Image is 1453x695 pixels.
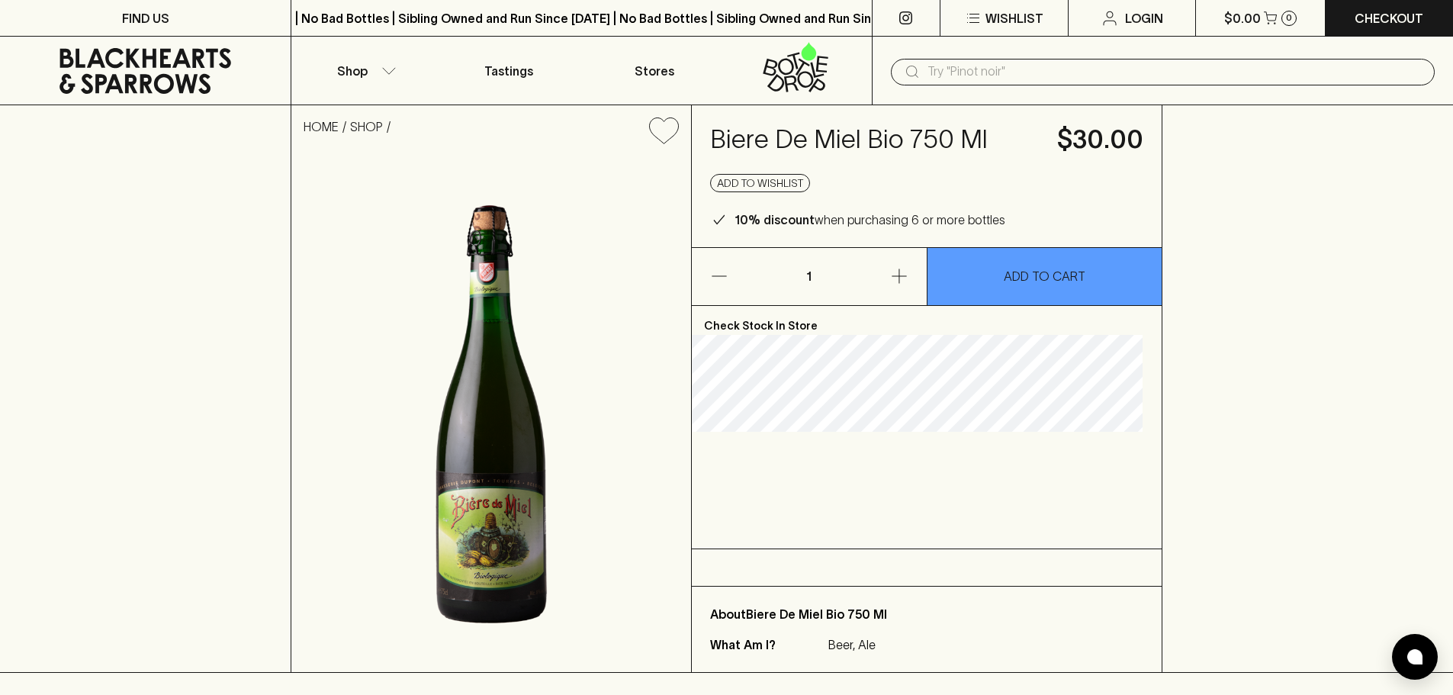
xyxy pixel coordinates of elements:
input: Try "Pinot noir" [927,60,1422,84]
p: Login [1125,9,1163,27]
p: FIND US [122,9,169,27]
a: HOME [304,120,339,134]
p: 0 [1286,14,1292,22]
p: 1 [791,248,828,305]
img: bubble-icon [1407,649,1422,664]
p: Shop [337,62,368,80]
a: Stores [582,37,727,105]
p: $0.00 [1224,9,1261,27]
a: SHOP [350,120,383,134]
p: Wishlist [985,9,1043,27]
p: Stores [635,62,674,80]
a: Tastings [436,37,581,105]
p: Checkout [1355,9,1423,27]
h4: $30.00 [1057,124,1143,156]
p: Check Stock In Store [692,306,1162,335]
p: Tastings [484,62,533,80]
button: Add to wishlist [643,111,685,150]
button: ADD TO CART [927,248,1162,305]
p: What Am I? [710,635,825,654]
p: ADD TO CART [1004,267,1085,285]
p: Beer, Ale [828,635,876,654]
b: 10% discount [735,213,815,227]
p: when purchasing 6 or more bottles [735,211,1005,229]
h4: Biere De Miel Bio 750 Ml [710,124,1039,156]
img: 2907.png [291,156,691,672]
button: Shop [291,37,436,105]
button: Add to wishlist [710,174,810,192]
p: About Biere De Miel Bio 750 Ml [710,605,1143,623]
